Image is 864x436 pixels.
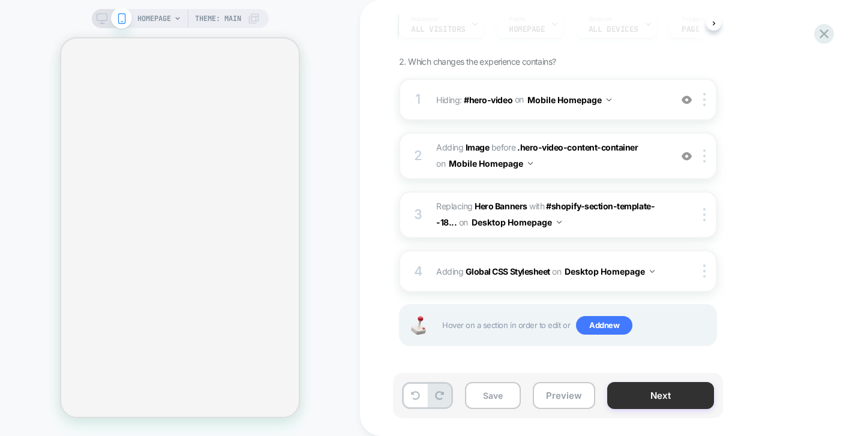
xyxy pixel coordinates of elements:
span: Page Load [682,25,722,34]
img: close [703,149,706,163]
span: Adding [436,142,489,152]
b: Global CSS Stylesheet [466,266,550,276]
span: on [436,156,445,171]
img: crossed eye [682,95,692,105]
span: on [459,215,468,230]
span: Audience [411,15,438,23]
b: Image [466,142,490,152]
span: Hover on a section in order to edit or [442,316,710,335]
img: down arrow [528,162,533,165]
span: Theme: MAIN [195,9,241,28]
span: Replacing [436,201,527,211]
img: down arrow [607,98,611,101]
span: Adding [436,263,665,280]
div: 1 [412,88,424,112]
img: close [703,264,706,278]
b: Hero Banners [475,201,527,211]
span: WITH [529,201,544,211]
img: down arrow [650,270,655,273]
img: crossed eye [682,151,692,161]
span: Trigger [682,15,705,23]
img: close [703,208,706,221]
button: Save [465,382,521,409]
div: 3 [412,203,424,227]
span: All Visitors [411,25,466,34]
span: Add new [576,316,632,335]
span: on [552,264,561,279]
span: ALL DEVICES [589,25,638,34]
span: Devices [589,15,612,23]
img: Joystick [406,316,430,335]
span: #hero-video [464,94,512,104]
button: Desktop Homepage [565,263,655,280]
span: Pages [509,15,526,23]
div: 2 [412,144,424,168]
button: Preview [533,382,595,409]
button: Next [607,382,714,409]
img: down arrow [557,221,562,224]
span: .hero-video-content-container [517,142,638,152]
span: Hiding : [436,91,665,109]
span: HOMEPAGE [137,9,171,28]
img: close [703,93,706,106]
button: Mobile Homepage [527,91,611,109]
span: 2. Which changes the experience contains? [399,56,556,67]
span: on [515,92,524,107]
div: 4 [412,260,424,284]
span: #shopify-section-template--18... [436,201,655,227]
span: BEFORE [491,142,515,152]
span: HOMEPAGE [509,25,545,34]
button: Mobile Homepage [449,155,533,172]
button: Desktop Homepage [472,214,562,231]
